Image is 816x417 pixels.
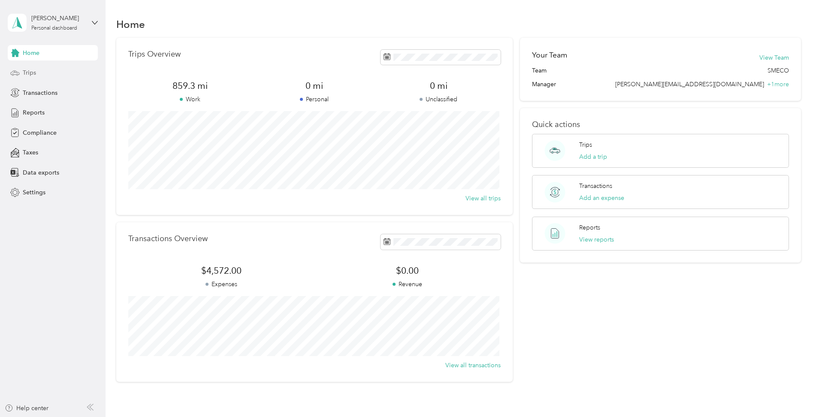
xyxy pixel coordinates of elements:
[128,80,252,92] span: 859.3 mi
[579,152,607,161] button: Add a trip
[23,148,38,157] span: Taxes
[314,265,501,277] span: $0.00
[314,280,501,289] p: Revenue
[31,14,85,23] div: [PERSON_NAME]
[579,193,624,202] button: Add an expense
[532,50,567,60] h2: Your Team
[23,48,39,57] span: Home
[128,234,208,243] p: Transactions Overview
[128,265,314,277] span: $4,572.00
[128,95,252,104] p: Work
[615,81,764,88] span: [PERSON_NAME][EMAIL_ADDRESS][DOMAIN_NAME]
[579,223,600,232] p: Reports
[252,95,376,104] p: Personal
[23,68,36,77] span: Trips
[532,120,789,129] p: Quick actions
[768,66,789,75] span: SMECO
[23,168,59,177] span: Data exports
[579,235,614,244] button: View reports
[23,88,57,97] span: Transactions
[23,188,45,197] span: Settings
[252,80,376,92] span: 0 mi
[579,181,612,190] p: Transactions
[377,80,501,92] span: 0 mi
[377,95,501,104] p: Unclassified
[23,108,45,117] span: Reports
[532,66,547,75] span: Team
[768,369,816,417] iframe: Everlance-gr Chat Button Frame
[116,20,145,29] h1: Home
[767,81,789,88] span: + 1 more
[445,361,501,370] button: View all transactions
[31,26,77,31] div: Personal dashboard
[532,80,556,89] span: Manager
[5,404,48,413] button: Help center
[759,53,789,62] button: View Team
[465,194,501,203] button: View all trips
[128,50,181,59] p: Trips Overview
[579,140,592,149] p: Trips
[128,280,314,289] p: Expenses
[23,128,57,137] span: Compliance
